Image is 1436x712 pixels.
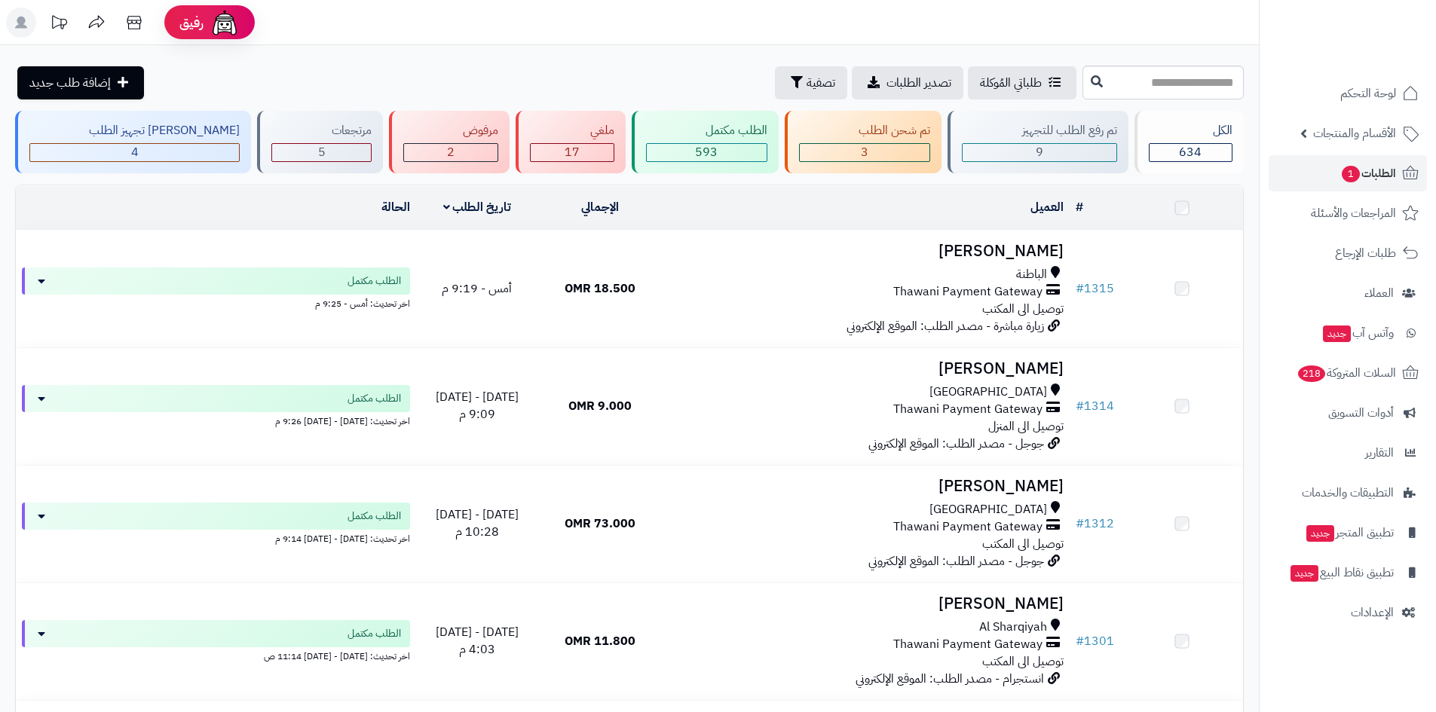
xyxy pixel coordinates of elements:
[1269,395,1427,431] a: أدوات التسويق
[667,360,1064,377] h3: [PERSON_NAME]
[1076,280,1114,298] a: #1315
[861,143,868,161] span: 3
[893,401,1043,418] span: Thawani Payment Gateway
[1269,235,1427,271] a: طلبات الإرجاع
[565,143,580,161] span: 17
[647,144,767,161] div: 593
[271,122,371,139] div: مرتجعات
[775,66,847,99] button: تصفية
[1340,83,1396,104] span: لوحة التحكم
[1076,198,1083,216] a: #
[403,122,498,139] div: مرفوض
[1131,111,1247,173] a: الكل634
[979,619,1047,636] span: Al Sharqiyah
[1036,143,1043,161] span: 9
[565,632,635,650] span: 11.800 OMR
[348,273,401,289] span: الطلب مكتمل
[447,143,455,161] span: 2
[629,111,782,173] a: الطلب مكتمل 593
[929,384,1047,401] span: [GEOGRAPHIC_DATA]
[29,122,240,139] div: [PERSON_NAME] تجهيز الطلب
[29,74,111,92] span: إضافة طلب جديد
[581,198,619,216] a: الإجمالي
[565,280,635,298] span: 18.500 OMR
[386,111,513,173] a: مرفوض 2
[404,144,498,161] div: 2
[667,595,1064,613] h3: [PERSON_NAME]
[1313,123,1396,144] span: الأقسام والمنتجات
[1149,122,1232,139] div: الكل
[1311,203,1396,224] span: المراجعات والأسئلة
[131,143,139,161] span: 4
[1269,275,1427,311] a: العملاء
[381,198,410,216] a: الحالة
[436,506,519,541] span: [DATE] - [DATE] 10:28 م
[179,14,204,32] span: رفيق
[1302,482,1394,503] span: التطبيقات والخدمات
[893,518,1043,536] span: Thawani Payment Gateway
[847,317,1044,335] span: زيارة مباشرة - مصدر الطلب: الموقع الإلكتروني
[1269,355,1427,391] a: السلات المتروكة218
[1351,602,1394,623] span: الإعدادات
[868,435,1044,453] span: جوجل - مصدر الطلب: الموقع الإلكتروني
[436,388,519,423] span: [DATE] - [DATE] 9:09 م
[443,198,512,216] a: تاريخ الطلب
[807,74,835,92] span: تصفية
[1335,243,1396,264] span: طلبات الإرجاع
[982,535,1064,553] span: توصيل الى المكتب
[1365,442,1394,463] span: التقارير
[1269,594,1427,631] a: الإعدادات
[1291,565,1318,582] span: جديد
[1364,283,1394,304] span: العملاء
[799,122,930,139] div: تم شحن الطلب
[442,280,512,298] span: أمس - 9:19 م
[568,397,632,415] span: 9.000 OMR
[530,122,614,139] div: ملغي
[1016,266,1047,283] span: الباطنة
[1076,632,1084,650] span: #
[1340,163,1396,184] span: الطلبات
[1076,515,1114,533] a: #1312
[12,111,254,173] a: [PERSON_NAME] تجهيز الطلب 4
[1321,322,1394,344] span: وآتس آب
[22,647,410,663] div: اخر تحديث: [DATE] - [DATE] 11:14 ص
[1298,365,1325,382] span: 218
[988,417,1064,435] span: توصيل الى المنزل
[513,111,628,173] a: ملغي 17
[893,283,1043,301] span: Thawani Payment Gateway
[1076,397,1114,415] a: #1314
[982,652,1064,671] span: توصيل الى المكتب
[318,143,326,161] span: 5
[436,623,519,659] span: [DATE] - [DATE] 4:03 م
[1179,143,1202,161] span: 634
[962,122,1116,139] div: تم رفع الطلب للتجهيز
[667,478,1064,495] h3: [PERSON_NAME]
[968,66,1076,99] a: طلباتي المُوكلة
[40,8,78,41] a: تحديثات المنصة
[1076,280,1084,298] span: #
[531,144,613,161] div: 17
[980,74,1042,92] span: طلباتي المُوكلة
[1323,325,1351,342] span: جديد
[1076,632,1114,650] a: #1301
[1269,315,1427,351] a: وآتس آبجديد
[348,509,401,524] span: الطلب مكتمل
[1289,562,1394,583] span: تطبيق نقاط البيع
[22,530,410,545] div: اخر تحديث: [DATE] - [DATE] 9:14 م
[22,295,410,310] div: اخر تحديث: أمس - 9:25 م
[893,636,1043,653] span: Thawani Payment Gateway
[945,111,1131,173] a: تم رفع الطلب للتجهيز 9
[1076,397,1084,415] span: #
[30,144,239,161] div: 4
[695,143,718,161] span: 593
[886,74,951,92] span: تصدير الطلبات
[856,670,1044,688] span: انستجرام - مصدر الطلب: الموقع الإلكتروني
[348,391,401,406] span: الطلب مكتمل
[1269,195,1427,231] a: المراجعات والأسئلة
[1076,515,1084,533] span: #
[667,243,1064,260] h3: [PERSON_NAME]
[1342,166,1360,182] span: 1
[963,144,1116,161] div: 9
[210,8,240,38] img: ai-face.png
[852,66,963,99] a: تصدير الطلبات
